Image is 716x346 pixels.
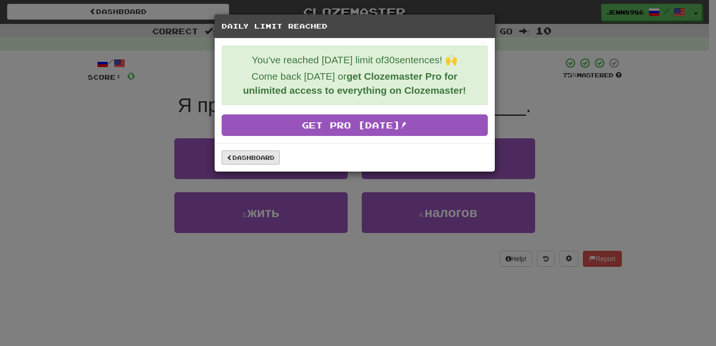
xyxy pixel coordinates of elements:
h5: Daily Limit Reached [222,22,488,31]
a: Get Pro [DATE]! [222,114,488,136]
p: Come back [DATE] or [229,69,480,98]
strong: get Clozemaster Pro for unlimited access to everything on Clozemaster! [243,71,466,96]
a: Dashboard [222,150,280,165]
p: You've reached [DATE] limit of 30 sentences! 🙌 [229,53,480,67]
